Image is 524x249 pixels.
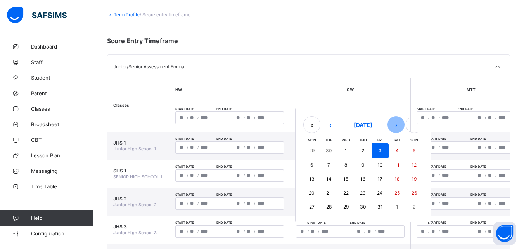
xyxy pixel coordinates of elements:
span: / [308,229,309,234]
button: October 31, 2025 [372,200,389,214]
abbr: October 12, 2025 [412,162,417,168]
span: Broadsheet [31,121,93,127]
button: October 7, 2025 [320,158,337,172]
button: October 24, 2025 [372,186,389,200]
span: Student [31,75,93,81]
button: › [387,116,405,133]
span: Score Entry Timeframe [107,37,178,45]
span: – [229,201,230,206]
span: / [197,115,199,120]
span: / [254,145,255,150]
button: Open asap [493,222,516,245]
span: / [439,229,440,234]
i: arrow [493,63,503,71]
button: October 15, 2025 [337,172,355,186]
span: CBT [31,137,93,143]
a: Term Profile [114,12,140,17]
abbr: October 15, 2025 [343,176,348,182]
abbr: Wednesday [342,138,350,142]
span: SENIOR HIGH SCHOOL 1 [113,174,162,179]
abbr: Friday [377,138,383,142]
span: End date [216,107,258,111]
abbr: October 26, 2025 [412,190,417,196]
abbr: October 18, 2025 [394,176,399,182]
div: Junior/Senior Assessment Format [113,64,309,70]
abbr: October 31, 2025 [377,204,383,210]
span: – [229,145,230,150]
span: End date [337,221,378,225]
button: October 13, 2025 [303,172,320,186]
span: Start date [175,107,216,111]
button: October 27, 2025 [303,200,320,214]
span: End date [216,193,258,197]
span: – [229,229,230,234]
span: End date [216,137,258,141]
span: / [187,229,188,234]
button: October 8, 2025 [337,158,355,172]
span: / [495,201,496,206]
button: September 29, 2025 [303,143,320,158]
span: Start date [417,137,458,141]
button: October 19, 2025 [406,172,423,186]
button: October 22, 2025 [337,186,355,200]
span: Dashboard [31,44,93,50]
button: October 6, 2025 [303,158,320,172]
abbr: October 6, 2025 [310,162,313,168]
span: Junior High School 3 [113,230,157,235]
button: October 4, 2025 [389,143,406,158]
span: Classes [31,106,93,112]
span: / [495,173,496,178]
span: End date [458,221,499,225]
span: / [254,173,255,178]
span: / [244,115,245,120]
span: Start date [417,165,458,169]
button: October 16, 2025 [355,172,372,186]
abbr: October 21, 2025 [326,190,331,196]
abbr: October 28, 2025 [326,204,332,210]
abbr: October 16, 2025 [360,176,365,182]
span: / [485,145,486,150]
button: October 14, 2025 [320,172,337,186]
span: – [229,115,230,120]
span: – [349,229,351,234]
span: Start date [175,165,216,169]
span: – [470,229,472,234]
span: Start date [417,221,458,225]
button: October 25, 2025 [389,186,406,200]
button: November 1, 2025 [389,200,406,214]
span: Messaging [31,168,93,174]
span: Classes [113,103,129,108]
span: [DATE] [354,122,372,128]
span: Start date [175,137,216,141]
img: safsims [7,7,67,23]
abbr: October 19, 2025 [412,176,417,182]
abbr: October 8, 2025 [344,162,347,168]
button: « [303,116,320,133]
span: / [197,173,199,178]
span: / [428,115,429,120]
abbr: Tuesday [325,138,332,142]
span: End date [458,165,499,169]
abbr: November 1, 2025 [396,204,398,210]
span: End date [216,221,258,225]
button: October 2, 2025 [355,143,372,158]
abbr: October 1, 2025 [345,148,347,153]
span: Junior High School 1 [113,146,156,151]
span: / [197,201,199,206]
span: / [485,229,486,234]
button: October 30, 2025 [355,200,372,214]
span: / [485,173,486,178]
span: / [485,201,486,206]
span: / [495,115,496,120]
abbr: October 9, 2025 [361,162,364,168]
span: CW [347,87,354,92]
span: Configuration [31,230,93,237]
span: / [197,229,199,234]
button: October 18, 2025 [389,172,406,186]
span: End date [216,165,258,169]
span: / [375,229,376,234]
span: Start date [417,107,458,111]
span: Start date [175,193,216,197]
span: / [187,115,188,120]
span: End date [458,107,499,111]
